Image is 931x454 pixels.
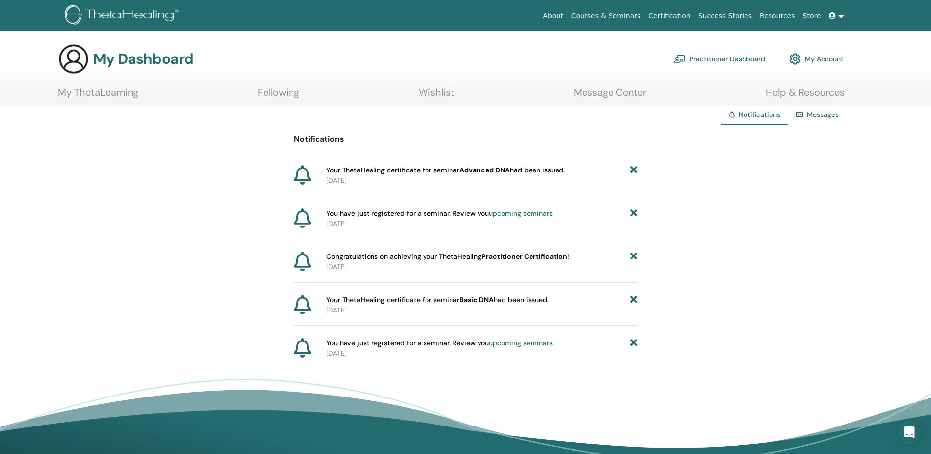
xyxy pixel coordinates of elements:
h3: My Dashboard [93,50,193,68]
span: You have just registered for a seminar. Review you [326,338,553,348]
a: Help & Resources [766,86,845,106]
a: Resources [756,7,799,25]
b: Advanced DNA [459,166,510,174]
span: Your ThetaHealing certificate for seminar had been issued. [326,165,565,175]
a: Messages [807,110,839,119]
a: Message Center [574,86,646,106]
a: About [539,7,567,25]
img: cog.svg [789,51,801,67]
a: Practitioner Dashboard [674,48,765,70]
a: Store [799,7,825,25]
a: Following [258,86,299,106]
a: My ThetaLearning [58,86,138,106]
p: [DATE] [326,348,638,359]
a: Wishlist [419,86,454,106]
img: chalkboard-teacher.svg [674,55,686,63]
img: generic-user-icon.jpg [58,43,89,75]
a: Success Stories [694,7,756,25]
span: Congratulations on achieving your ThetaHealing ! [326,252,569,262]
p: [DATE] [326,175,638,186]
span: Your ThetaHealing certificate for seminar had been issued. [326,295,549,305]
b: Basic DNA [459,295,494,304]
img: logo.png [65,5,182,27]
p: Notifications [294,133,638,145]
a: My Account [789,48,844,70]
a: Certification [644,7,694,25]
p: [DATE] [326,305,638,315]
p: [DATE] [326,219,638,229]
div: Open Intercom Messenger [898,421,921,444]
b: Practitioner Certification [481,252,567,261]
span: You have just registered for a seminar. Review you [326,208,553,219]
a: upcoming seminars [489,339,553,347]
a: Courses & Seminars [567,7,645,25]
a: upcoming seminars [489,209,553,218]
p: [DATE] [326,262,638,272]
span: Notifications [739,110,780,119]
